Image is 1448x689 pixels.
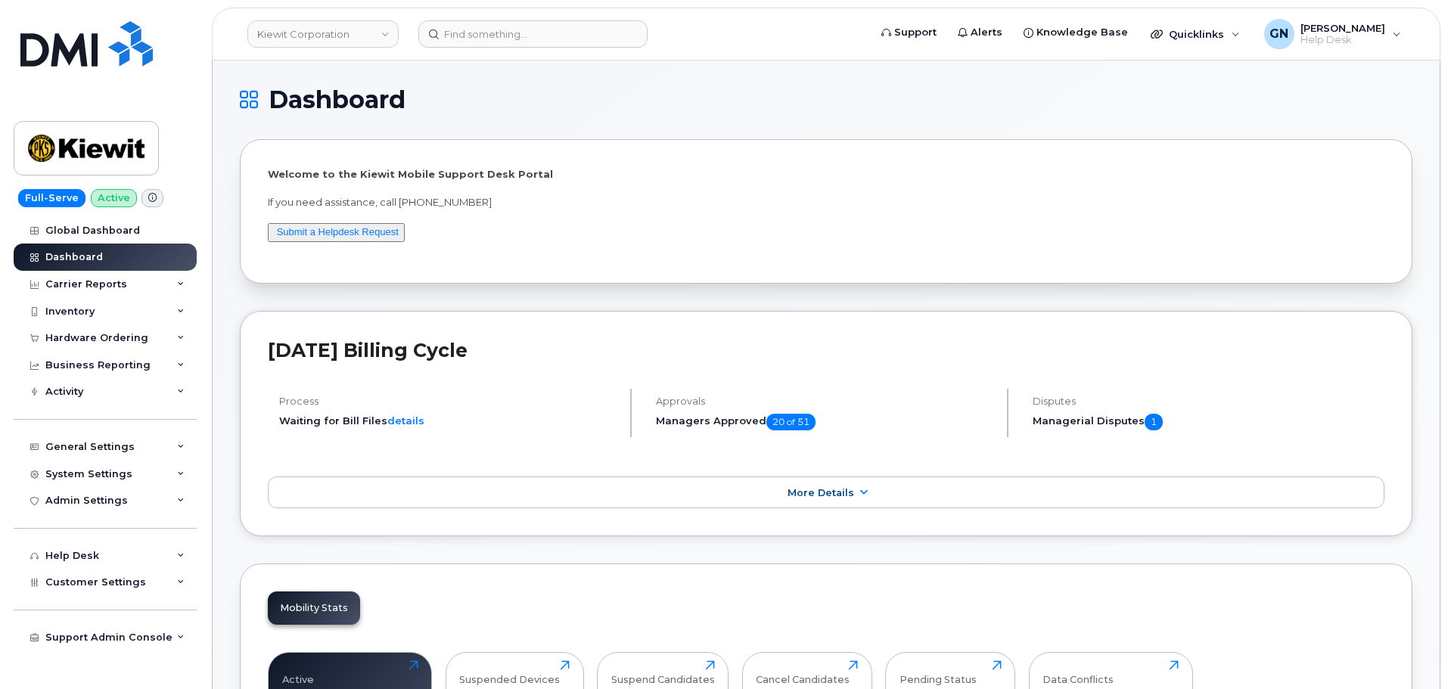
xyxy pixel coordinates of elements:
span: 1 [1145,414,1163,430]
div: Data Conflicts [1042,660,1114,685]
h4: Disputes [1033,396,1384,407]
div: Cancel Candidates [756,660,850,685]
div: Pending Status [900,660,977,685]
div: Active [282,660,314,685]
div: Suspended Devices [459,660,560,685]
iframe: Messenger Launcher [1382,623,1437,678]
button: Submit a Helpdesk Request [268,223,405,242]
span: More Details [788,487,854,498]
a: details [387,414,424,427]
h4: Process [279,396,617,407]
p: If you need assistance, call [PHONE_NUMBER] [268,195,1384,209]
p: Welcome to the Kiewit Mobile Support Desk Portal [268,167,1384,182]
h5: Managers Approved [656,414,994,430]
div: Suspend Candidates [611,660,715,685]
h5: Managerial Disputes [1033,414,1384,430]
h2: [DATE] Billing Cycle [268,339,1384,362]
span: Dashboard [269,88,406,111]
a: Submit a Helpdesk Request [277,226,399,237]
li: Waiting for Bill Files [279,414,617,428]
span: 20 of 51 [766,414,816,430]
h4: Approvals [656,396,994,407]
